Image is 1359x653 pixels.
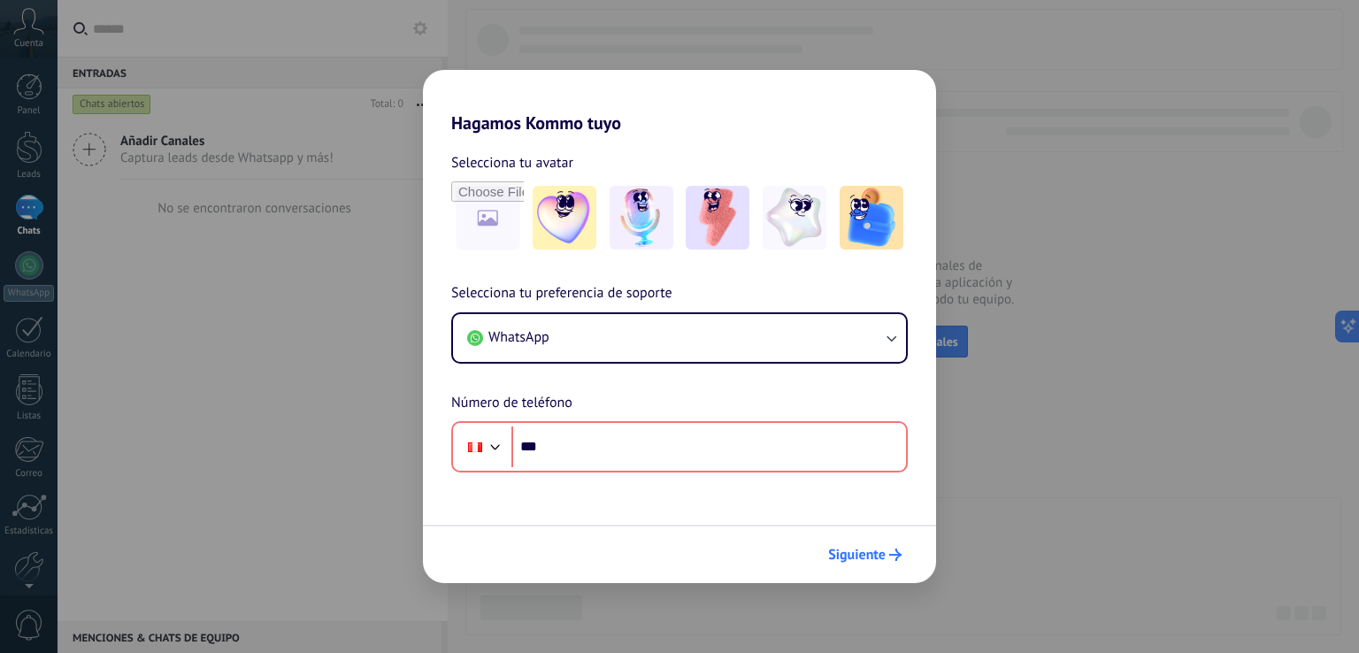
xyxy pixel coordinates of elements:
span: Selecciona tu preferencia de soporte [451,282,672,305]
img: -2.jpeg [610,186,673,250]
img: -3.jpeg [686,186,749,250]
span: WhatsApp [488,328,549,346]
img: -5.jpeg [840,186,903,250]
span: Número de teléfono [451,392,572,415]
div: Peru: + 51 [458,428,492,465]
h2: Hagamos Kommo tuyo [423,70,936,134]
span: Selecciona tu avatar [451,151,573,174]
span: Siguiente [828,549,886,561]
button: WhatsApp [453,314,906,362]
img: -1.jpeg [533,186,596,250]
button: Siguiente [820,540,910,570]
img: -4.jpeg [763,186,826,250]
